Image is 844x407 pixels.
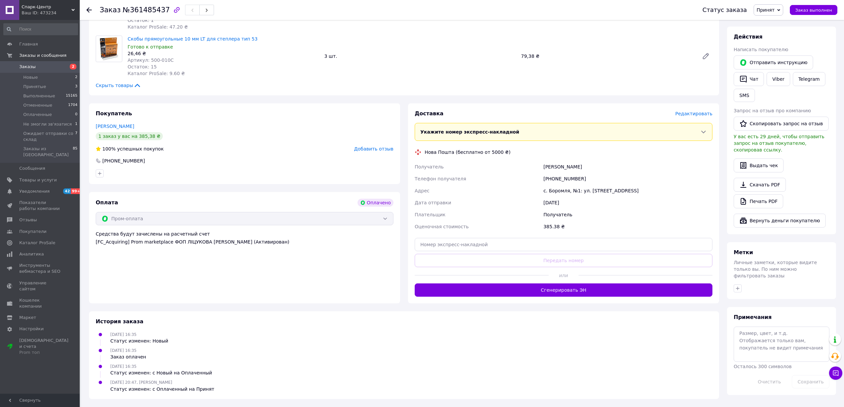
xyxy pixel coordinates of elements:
span: 100% [102,146,116,152]
div: Средства будут зачислены на расчетный счет [96,231,393,245]
button: Отправить инструкцию [734,55,813,69]
span: 2 [70,64,76,69]
span: Каталог ProSale [19,240,55,246]
span: 42 [63,188,71,194]
span: 15165 [66,93,77,99]
div: [FC_Acquiring] Prom marketplace ФОП ЛІЦУКОВА [PERSON_NAME] (Активирован) [96,239,393,245]
span: Заказы [19,64,36,70]
div: Статус изменен: с Оплаченный на Принят [110,386,214,392]
div: [DATE] [542,197,714,209]
span: Сообщения [19,165,45,171]
span: [DATE] 16:35 [110,364,137,369]
span: [DATE] 16:35 [110,348,137,353]
span: Маркет [19,315,36,321]
span: Добавить отзыв [354,146,393,152]
span: Отмененные [23,102,52,108]
div: 1 заказ у вас на 385,38 ₴ [96,132,163,140]
span: Уведомления [19,188,50,194]
span: Показатели работы компании [19,200,61,212]
div: Оплачено [358,199,393,207]
span: Заказы и сообщения [19,52,66,58]
span: 7 [75,131,77,143]
span: Управление сайтом [19,280,61,292]
span: Заказы из [GEOGRAPHIC_DATA] [23,146,73,158]
div: 3 шт. [322,51,518,61]
span: Инструменты вебмастера и SEO [19,262,61,274]
span: Каталог ProSale: 9.60 ₴ [128,71,185,76]
span: 85 [73,146,77,158]
div: с. Боромля, №1: ул. [STREET_ADDRESS] [542,185,714,197]
span: Выполненные [23,93,55,99]
span: Принят [757,7,775,13]
div: [PHONE_NUMBER] [542,173,714,185]
button: Вернуть деньги покупателю [734,214,826,228]
div: Вернуться назад [86,7,92,13]
span: Кошелек компании [19,297,61,309]
button: SMS [734,89,755,102]
span: Артикул: 500-010С [128,57,174,63]
span: Принятые [23,84,46,90]
div: Статус заказа [702,7,747,13]
div: Статус изменен: Новый [110,338,168,344]
div: Prom топ [19,350,68,356]
span: Скрыть товары [96,82,141,89]
span: Укажите номер экспресс-накладной [420,129,519,135]
span: Товары и услуги [19,177,57,183]
button: Заказ выполнен [790,5,837,15]
a: Скобы прямоугольные 10 мм LT для степлера тип 53 [128,36,258,42]
span: 1 [75,121,77,127]
div: [PHONE_NUMBER] [102,157,146,164]
div: [PERSON_NAME] [542,161,714,173]
span: Редактировать [675,111,712,116]
span: У вас есть 29 дней, чтобы отправить запрос на отзыв покупателю, скопировав ссылку. [734,134,824,153]
input: Номер экспресс-накладной [415,238,712,251]
span: Готово к отправке [128,44,173,50]
div: Нова Пошта (бесплатно от 5000 ₴) [423,149,512,155]
span: Каталог ProSale: 47.20 ₴ [128,24,188,30]
span: Главная [19,41,38,47]
input: Поиск [3,23,78,35]
span: Покупатели [19,229,47,235]
a: Viber [767,72,790,86]
span: История заказа [96,318,144,325]
span: [DATE] 20:47, [PERSON_NAME] [110,380,172,385]
span: Оплаченные [23,112,52,118]
button: Скопировать запрос на отзыв [734,117,829,131]
span: [DATE] 16:35 [110,332,137,337]
span: Аналитика [19,251,44,257]
span: 3 [75,84,77,90]
button: Чат [734,72,764,86]
button: Сгенерировать ЭН [415,283,712,297]
a: [PERSON_NAME] [96,124,134,129]
button: Выдать чек [734,158,784,172]
span: Действия [734,34,763,40]
span: Остаток: 1 [128,18,154,23]
span: Адрес [415,188,429,193]
img: Скобы прямоугольные 10 мм LT для степлера тип 53 [98,36,120,62]
span: Написать покупателю [734,47,788,52]
span: Дата отправки [415,200,451,205]
a: Печать PDF [734,194,783,208]
span: 0 [75,112,77,118]
span: Не змогли зв'язатися [23,121,72,127]
span: Остаток: 15 [128,64,157,69]
div: Получатель [542,209,714,221]
span: Оценочная стоимость [415,224,469,229]
span: Заказ выполнен [795,8,832,13]
span: Доставка [415,110,444,117]
span: 2 [75,74,77,80]
span: Телефон получателя [415,176,466,181]
a: Скачать PDF [734,178,786,192]
span: Отзывы [19,217,37,223]
span: №361485437 [123,6,170,14]
button: Чат с покупателем [829,366,842,380]
span: Спарк-Центр [22,4,71,10]
span: Новые [23,74,38,80]
div: успешных покупок [96,146,164,152]
span: Личные заметки, которые видите только вы. По ним можно фильтровать заказы [734,260,817,278]
span: Настройки [19,326,44,332]
span: Заказ [100,6,121,14]
div: 26,46 ₴ [128,50,319,57]
a: Telegram [793,72,825,86]
span: Плательщик [415,212,446,217]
